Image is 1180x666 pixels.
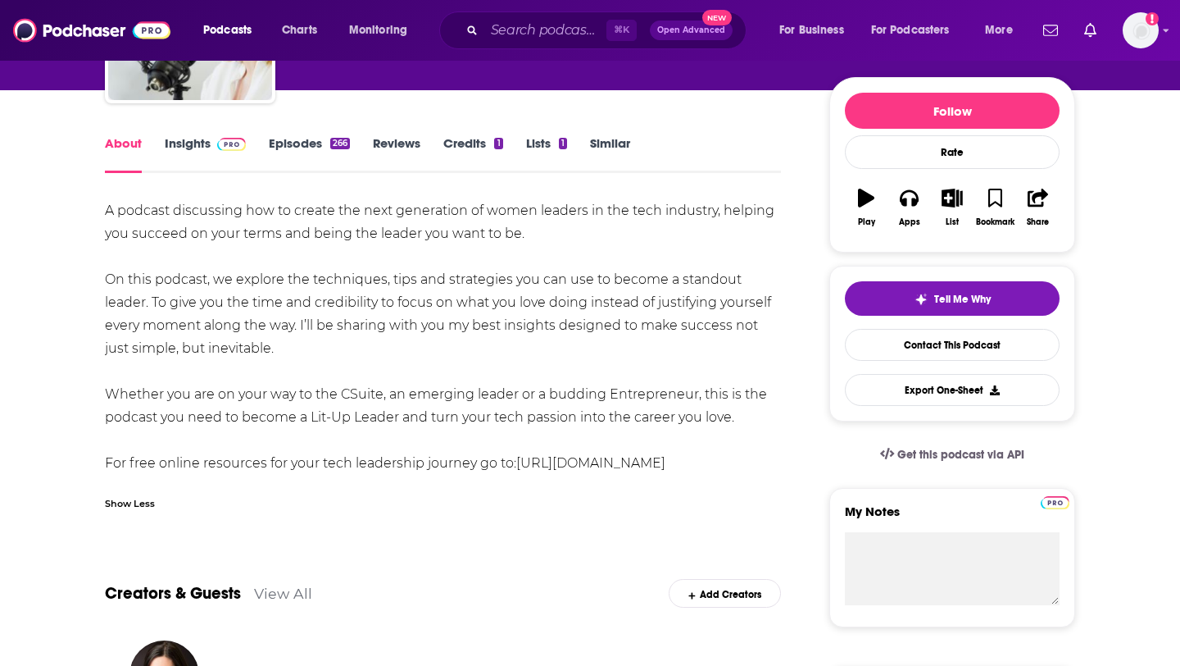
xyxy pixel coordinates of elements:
a: View All [254,585,312,602]
div: 1 [494,138,502,149]
span: For Business [779,19,844,42]
a: Contact This Podcast [845,329,1060,361]
button: Play [845,178,887,237]
button: Bookmark [973,178,1016,237]
a: About [105,135,142,173]
button: open menu [192,17,273,43]
a: Episodes266 [269,135,350,173]
svg: Add a profile image [1146,12,1159,25]
span: Get this podcast via API [897,448,1024,462]
button: Share [1017,178,1060,237]
div: A podcast discussing how to create the next generation of women leaders in the tech industry, hel... [105,199,781,475]
a: Creators & Guests [105,583,241,604]
a: InsightsPodchaser Pro [165,135,246,173]
button: tell me why sparkleTell Me Why [845,281,1060,316]
span: Monitoring [349,19,407,42]
span: Podcasts [203,19,252,42]
a: Show notifications dropdown [1078,16,1103,44]
button: open menu [768,17,865,43]
div: Search podcasts, credits, & more... [455,11,762,49]
button: Follow [845,93,1060,129]
span: Logged in as elliesachs09 [1123,12,1159,48]
div: Play [858,217,875,227]
button: Open AdvancedNew [650,21,733,40]
a: Lists1 [526,135,567,173]
img: Podchaser - Follow, Share and Rate Podcasts [13,15,170,46]
button: open menu [860,17,973,43]
div: Share [1027,217,1049,227]
label: My Notes [845,504,1060,532]
a: [URL][DOMAIN_NAME] [516,455,665,471]
span: For Podcasters [871,19,950,42]
a: Credits1 [443,135,502,173]
span: More [985,19,1013,42]
div: Add Creators [669,579,781,608]
a: Charts [271,17,327,43]
span: ⌘ K [606,20,637,41]
img: User Profile [1123,12,1159,48]
span: New [702,10,732,25]
button: open menu [973,17,1033,43]
span: Tell Me Why [934,293,991,306]
img: Podchaser Pro [217,138,246,151]
div: Apps [899,217,920,227]
span: Charts [282,19,317,42]
a: Show notifications dropdown [1037,16,1064,44]
div: Rate [845,135,1060,169]
div: 1 [559,138,567,149]
button: open menu [338,17,429,43]
div: 266 [330,138,350,149]
button: Show profile menu [1123,12,1159,48]
button: Apps [887,178,930,237]
a: Pro website [1041,494,1069,509]
button: Export One-Sheet [845,374,1060,406]
a: Reviews [373,135,420,173]
input: Search podcasts, credits, & more... [484,17,606,43]
img: Podchaser Pro [1041,496,1069,509]
a: Similar [590,135,630,173]
span: Open Advanced [657,26,725,34]
a: Get this podcast via API [867,435,1037,475]
img: tell me why sparkle [914,293,928,306]
button: List [931,178,973,237]
div: List [946,217,959,227]
div: Bookmark [976,217,1014,227]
